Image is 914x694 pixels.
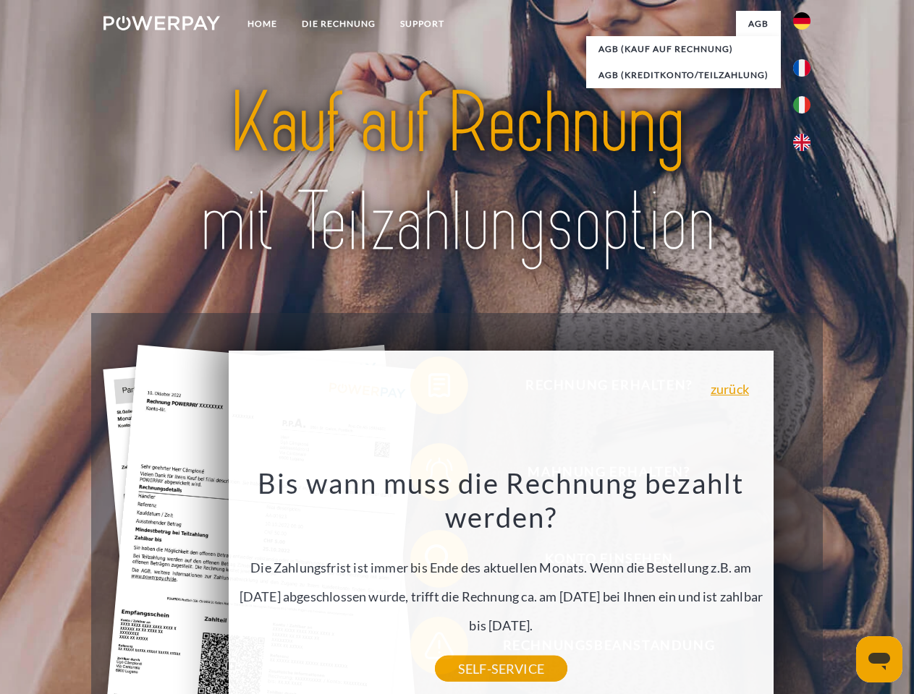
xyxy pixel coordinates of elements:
[586,62,781,88] a: AGB (Kreditkonto/Teilzahlung)
[289,11,388,37] a: DIE RECHNUNG
[138,69,776,277] img: title-powerpay_de.svg
[435,656,567,682] a: SELF-SERVICE
[793,59,811,77] img: fr
[736,11,781,37] a: agb
[856,636,902,682] iframe: Schaltfläche zum Öffnen des Messaging-Fensters
[586,36,781,62] a: AGB (Kauf auf Rechnung)
[237,466,766,669] div: Die Zahlungsfrist ist immer bis Ende des aktuellen Monats. Wenn die Bestellung z.B. am [DATE] abg...
[793,96,811,113] img: it
[388,11,457,37] a: SUPPORT
[711,382,749,395] a: zurück
[237,466,766,535] h3: Bis wann muss die Rechnung bezahlt werden?
[793,12,811,30] img: de
[103,16,220,30] img: logo-powerpay-white.svg
[793,134,811,151] img: en
[235,11,289,37] a: Home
